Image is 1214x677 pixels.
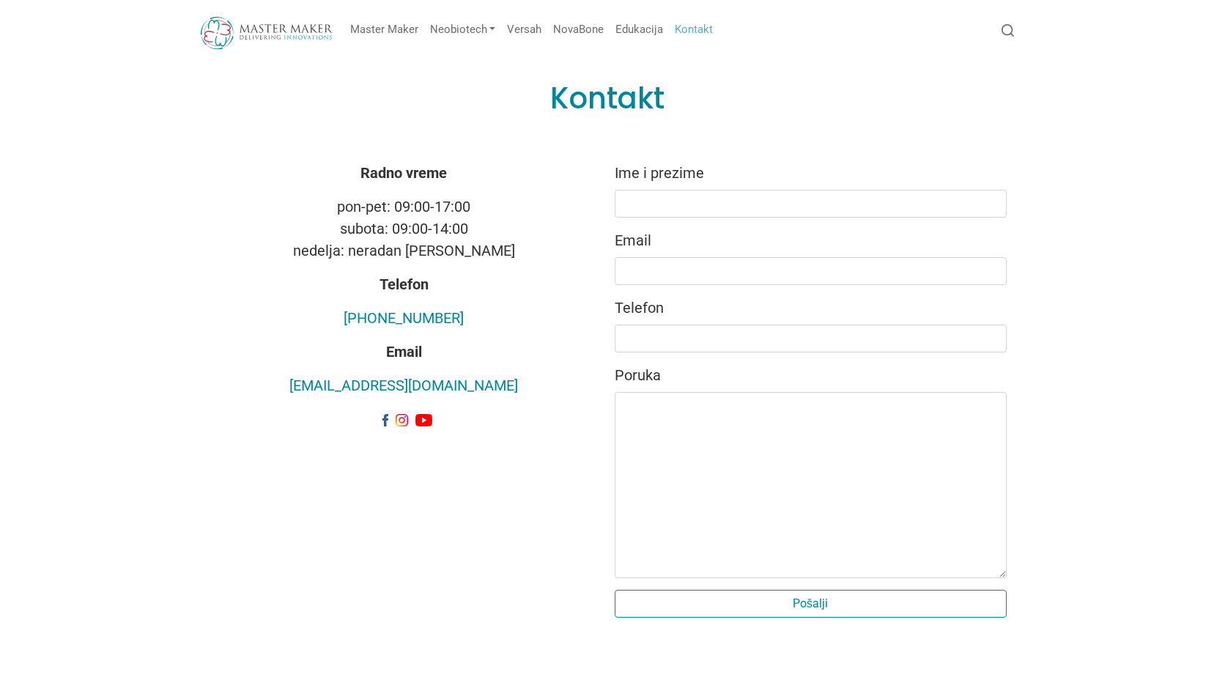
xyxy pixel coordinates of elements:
[344,309,464,327] a: [PHONE_NUMBER]
[344,15,424,44] a: Master Maker
[610,15,669,44] a: Edukacija
[386,343,422,360] strong: Email
[208,196,600,262] p: pon-pet: 09:00-17:00 subota: 09:00-14:00 nedelja: neradan [PERSON_NAME]
[360,164,447,182] strong: Radno vreme
[547,15,610,44] a: NovaBone
[201,17,333,49] img: Master Maker
[615,590,1007,618] input: Pošalji
[501,15,547,44] a: Versah
[289,377,518,394] a: [EMAIL_ADDRESS][DOMAIN_NAME]
[380,275,429,293] strong: Telefon
[669,15,719,44] a: Kontakt
[382,414,389,426] img: Facebook
[415,414,432,426] img: Youtube
[615,364,1007,386] label: Poruka
[615,162,1007,184] label: Ime i prezime
[424,15,502,44] a: Neobiotech
[615,229,1007,251] label: Email
[615,297,1007,319] label: Telefon
[396,414,408,426] img: Instagram
[201,81,1014,116] h1: Kontakt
